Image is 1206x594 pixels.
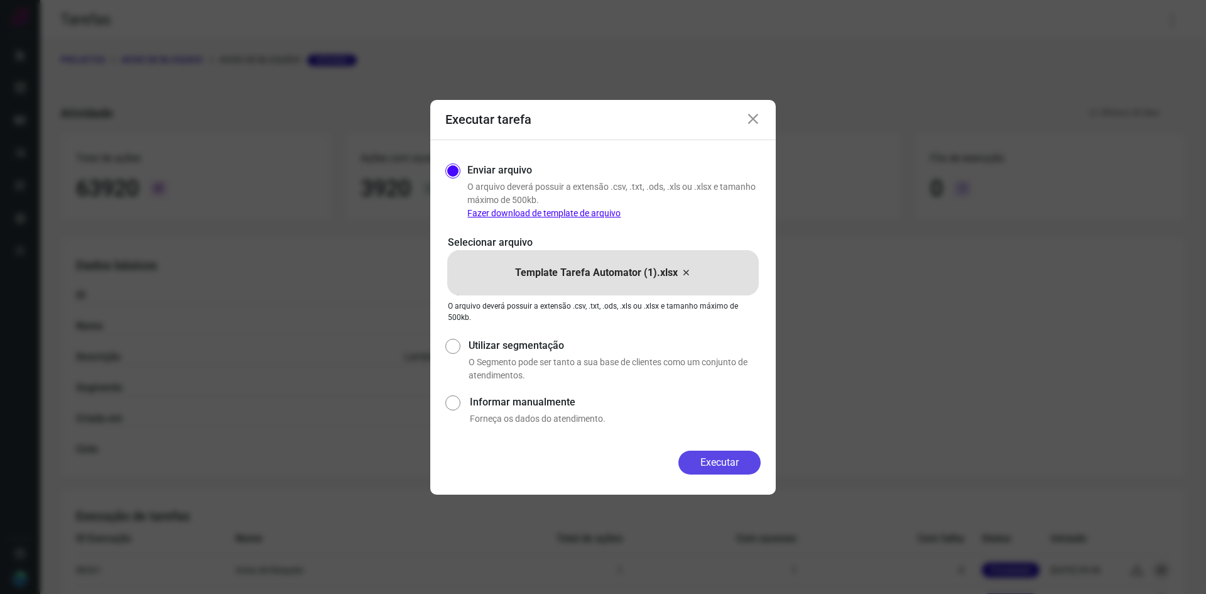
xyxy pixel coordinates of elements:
label: Informar manualmente [470,395,761,410]
h3: Executar tarefa [445,112,531,127]
p: O Segmento pode ser tanto a sua base de clientes como um conjunto de atendimentos. [469,356,761,382]
label: Utilizar segmentação [469,338,761,353]
p: Template Tarefa Automator (1).xlsx [515,265,678,280]
label: Enviar arquivo [467,163,532,178]
p: Selecionar arquivo [448,235,758,250]
p: O arquivo deverá possuir a extensão .csv, .txt, .ods, .xls ou .xlsx e tamanho máximo de 500kb. [448,300,758,323]
a: Fazer download de template de arquivo [467,208,621,218]
p: O arquivo deverá possuir a extensão .csv, .txt, .ods, .xls ou .xlsx e tamanho máximo de 500kb. [467,180,761,220]
p: Forneça os dados do atendimento. [470,412,761,426]
button: Executar [678,451,761,475]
